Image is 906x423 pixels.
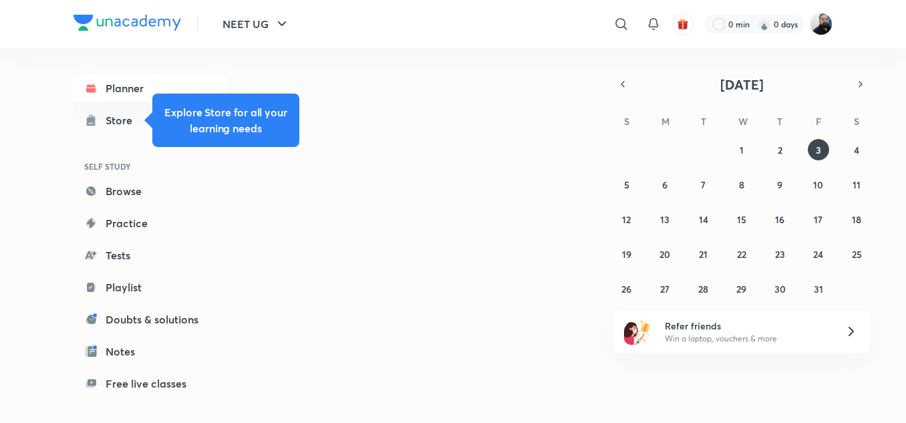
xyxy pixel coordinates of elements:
abbr: October 9, 2025 [777,178,782,191]
abbr: Thursday [777,115,782,128]
button: October 20, 2025 [654,243,675,265]
abbr: October 23, 2025 [775,248,785,261]
button: October 10, 2025 [808,174,829,195]
button: October 19, 2025 [616,243,637,265]
abbr: October 13, 2025 [660,213,669,226]
button: October 12, 2025 [616,208,637,230]
abbr: Tuesday [701,115,706,128]
button: October 4, 2025 [846,139,867,160]
button: October 6, 2025 [654,174,675,195]
button: October 15, 2025 [731,208,752,230]
button: October 31, 2025 [808,278,829,299]
a: Store [73,107,229,134]
img: streak [758,17,771,31]
abbr: October 7, 2025 [701,178,706,191]
abbr: October 28, 2025 [698,283,708,295]
button: October 25, 2025 [846,243,867,265]
abbr: October 24, 2025 [813,248,823,261]
abbr: Monday [661,115,669,128]
a: Playlist [73,274,229,301]
abbr: October 15, 2025 [737,213,746,226]
abbr: October 10, 2025 [813,178,823,191]
button: October 30, 2025 [769,278,790,299]
abbr: October 29, 2025 [736,283,746,295]
button: October 28, 2025 [693,278,714,299]
span: [DATE] [720,76,764,94]
abbr: October 25, 2025 [852,248,862,261]
abbr: October 12, 2025 [622,213,631,226]
a: Tests [73,242,229,269]
abbr: Wednesday [738,115,748,128]
abbr: October 4, 2025 [854,144,859,156]
img: avatar [677,18,689,30]
p: Win a laptop, vouchers & more [665,333,829,345]
abbr: October 14, 2025 [699,213,708,226]
button: October 11, 2025 [846,174,867,195]
button: October 29, 2025 [731,278,752,299]
button: October 2, 2025 [769,139,790,160]
img: Sumit Kumar Agrawal [810,13,833,35]
abbr: October 27, 2025 [660,283,669,295]
abbr: Friday [816,115,821,128]
button: October 16, 2025 [769,208,790,230]
abbr: October 6, 2025 [662,178,667,191]
img: Company Logo [73,15,181,31]
abbr: October 17, 2025 [814,213,822,226]
button: October 9, 2025 [769,174,790,195]
abbr: October 31, 2025 [814,283,823,295]
a: Planner [73,75,229,102]
button: October 13, 2025 [654,208,675,230]
abbr: October 2, 2025 [778,144,782,156]
button: October 5, 2025 [616,174,637,195]
abbr: Saturday [854,115,859,128]
button: October 7, 2025 [693,174,714,195]
h5: Explore Store for all your learning needs [163,104,289,136]
button: October 14, 2025 [693,208,714,230]
abbr: October 26, 2025 [621,283,631,295]
abbr: Sunday [624,115,629,128]
a: Notes [73,338,229,365]
h6: SELF STUDY [73,155,229,178]
a: Browse [73,178,229,204]
a: Company Logo [73,15,181,34]
button: NEET UG [214,11,298,37]
abbr: October 22, 2025 [737,248,746,261]
a: Free live classes [73,370,229,397]
div: Store [106,112,140,128]
button: October 26, 2025 [616,278,637,299]
h6: Refer friends [665,319,829,333]
abbr: October 20, 2025 [659,248,670,261]
abbr: October 3, 2025 [816,144,821,156]
a: Doubts & solutions [73,306,229,333]
button: October 24, 2025 [808,243,829,265]
button: October 23, 2025 [769,243,790,265]
button: October 18, 2025 [846,208,867,230]
abbr: October 5, 2025 [624,178,629,191]
button: October 3, 2025 [808,139,829,160]
abbr: October 8, 2025 [739,178,744,191]
abbr: October 21, 2025 [699,248,708,261]
abbr: October 19, 2025 [622,248,631,261]
button: October 22, 2025 [731,243,752,265]
abbr: October 16, 2025 [775,213,784,226]
abbr: October 30, 2025 [774,283,786,295]
button: avatar [672,13,694,35]
a: Practice [73,210,229,237]
button: October 27, 2025 [654,278,675,299]
iframe: Help widget launcher [787,371,891,408]
button: October 8, 2025 [731,174,752,195]
button: October 17, 2025 [808,208,829,230]
abbr: October 18, 2025 [852,213,861,226]
abbr: October 11, 2025 [853,178,861,191]
button: October 1, 2025 [731,139,752,160]
img: referral [624,318,651,345]
abbr: October 1, 2025 [740,144,744,156]
button: October 21, 2025 [693,243,714,265]
button: [DATE] [632,75,851,94]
